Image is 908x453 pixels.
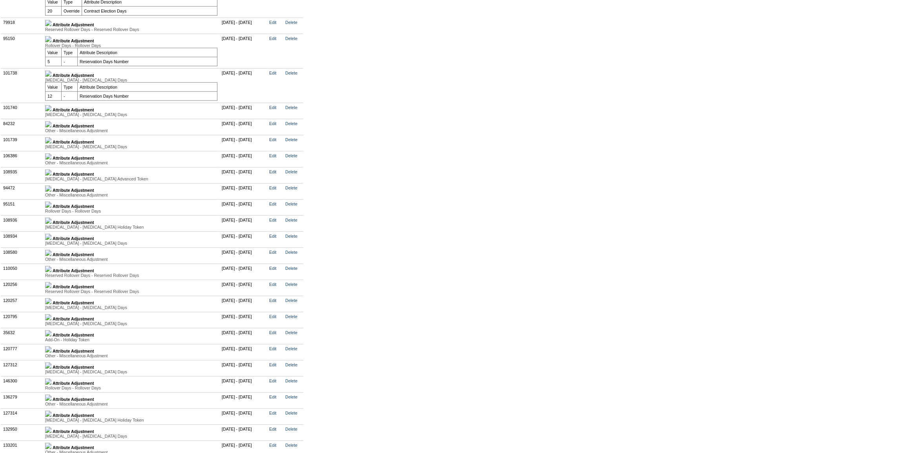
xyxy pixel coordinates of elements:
img: b_plus.gif [45,346,51,353]
img: b_plus.gif [45,443,51,449]
td: 84232 [1,119,43,135]
td: 101739 [1,135,43,151]
td: [DATE] - [DATE] [220,103,267,119]
div: [MEDICAL_DATA] - [MEDICAL_DATA] Days [45,321,217,326]
b: Attribute Adjustment [53,22,94,27]
td: [DATE] - [DATE] [220,199,267,215]
img: b_plus.gif [45,362,51,369]
td: [DATE] - [DATE] [220,360,267,376]
td: 106386 [1,151,43,167]
div: Other - Miscellaneous Adjustment [45,193,217,197]
img: b_plus.gif [45,202,51,208]
a: Edit [269,169,276,174]
img: b_plus.gif [45,234,51,240]
td: [DATE] - [DATE] [220,231,267,247]
a: Edit [269,250,276,255]
b: Attribute Adjustment [53,252,94,257]
b: Attribute Adjustment [53,204,94,209]
b: Attribute Adjustment [53,413,94,418]
a: Delete [285,427,297,431]
td: Reservation Days Number [78,57,217,66]
a: Delete [285,186,297,190]
div: Rollover Days - Rollover Days [45,43,217,48]
td: [DATE] - [DATE] [220,264,267,280]
a: Delete [285,282,297,287]
div: Other - Miscellaneous Adjustment [45,128,217,133]
a: Edit [269,202,276,206]
img: b_plus.gif [45,330,51,337]
a: Edit [269,378,276,383]
div: [MEDICAL_DATA] - [MEDICAL_DATA] Advanced Token [45,176,217,181]
td: 146300 [1,376,43,392]
img: b_plus.gif [45,20,51,26]
td: [DATE] - [DATE] [220,247,267,264]
a: Delete [285,234,297,238]
td: 120777 [1,344,43,360]
a: Delete [285,202,297,206]
a: Delete [285,218,297,222]
td: 120795 [1,312,43,328]
img: b_plus.gif [45,282,51,288]
td: Reservation Days Number [78,91,217,100]
img: b_plus.gif [45,298,51,304]
img: b_plus.gif [45,186,51,192]
div: Other - Miscellaneous Adjustment [45,160,217,165]
td: 12 [46,91,62,100]
a: Delete [285,36,297,41]
div: Reserved Rollover Days - Reserved Rollover Days [45,289,217,294]
a: Edit [269,395,276,399]
a: Edit [269,137,276,142]
td: [DATE] - [DATE] [220,34,267,68]
a: Edit [269,411,276,415]
td: [DATE] - [DATE] [220,408,267,424]
td: 35632 [1,328,43,344]
td: 120256 [1,280,43,296]
td: 108936 [1,215,43,231]
a: Edit [269,36,276,41]
td: [DATE] - [DATE] [220,376,267,392]
div: Rollover Days - Rollover Days [45,386,217,390]
b: Attribute Adjustment [53,317,94,321]
td: [DATE] - [DATE] [220,424,267,440]
img: b_plus.gif [45,218,51,224]
a: Delete [285,395,297,399]
a: Edit [269,20,276,25]
img: b_plus.gif [45,314,51,320]
div: [MEDICAL_DATA] - [MEDICAL_DATA] Holiday Token [45,418,217,422]
td: 101738 [1,68,43,103]
td: [DATE] - [DATE] [220,344,267,360]
img: b_plus.gif [45,427,51,433]
td: Attribute Description [78,48,217,57]
div: Other - Miscellaneous Adjustment [45,402,217,406]
td: [DATE] - [DATE] [220,312,267,328]
a: Delete [285,411,297,415]
td: 110050 [1,264,43,280]
b: Attribute Adjustment [53,220,94,225]
a: Delete [285,20,297,25]
b: Attribute Adjustment [53,124,94,128]
a: Edit [269,346,276,351]
img: b_plus.gif [45,121,51,127]
td: - [62,57,78,66]
b: Attribute Adjustment [53,268,94,273]
img: b_minus.gif [45,71,51,77]
div: Other - Miscellaneous Adjustment [45,353,217,358]
a: Edit [269,186,276,190]
a: Edit [269,362,276,367]
td: Value [46,48,62,57]
td: 132950 [1,424,43,440]
a: Delete [285,346,297,351]
div: Rollover Days - Rollover Days [45,209,217,213]
a: Edit [269,298,276,303]
a: Edit [269,330,276,335]
td: 127312 [1,360,43,376]
b: Attribute Adjustment [53,140,94,144]
td: 108935 [1,167,43,183]
td: 101740 [1,103,43,119]
td: [DATE] - [DATE] [220,296,267,312]
td: [DATE] - [DATE] [220,280,267,296]
b: Attribute Adjustment [53,73,94,78]
div: [MEDICAL_DATA] - [MEDICAL_DATA] Holiday Token [45,225,217,229]
td: - [62,91,78,100]
img: b_plus.gif [45,378,51,385]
